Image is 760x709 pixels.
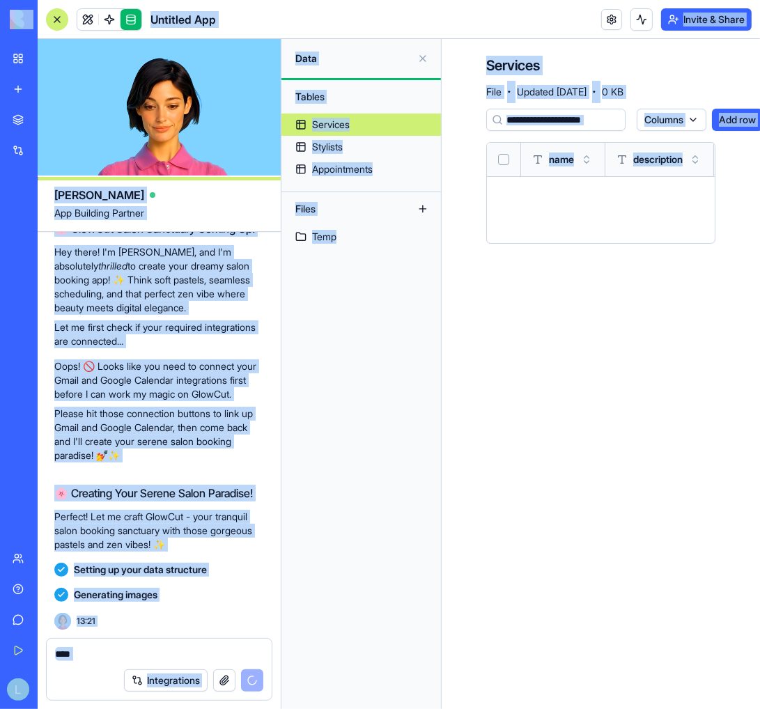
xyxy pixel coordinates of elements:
[498,154,509,165] button: Select all
[592,81,596,103] span: ·
[54,206,264,231] span: App Building Partner
[661,8,752,31] button: Invite & Share
[517,85,587,99] span: Updated [DATE]
[312,230,336,244] div: Temp
[74,588,157,602] span: Generating images
[124,669,208,692] button: Integrations
[150,11,216,28] span: Untitled App
[74,563,207,577] span: Setting up your data structure
[77,616,95,627] span: 13:21
[688,153,702,166] button: Toggle sort
[486,85,502,99] span: File
[281,136,441,158] a: Stylists
[312,140,343,154] div: Stylists
[312,162,373,176] div: Appointments
[281,158,441,180] a: Appointments
[54,320,264,348] p: Let me first check if your required integrations are connected...
[312,118,350,132] div: Services
[54,510,264,552] p: Perfect! Let me craft GlowCut - your tranquil salon booking sanctuary with those gorgeous pastels...
[295,52,412,65] span: Data
[507,81,511,103] span: ·
[54,359,264,401] p: Oops! 🚫 Looks like you need to connect your Gmail and Google Calendar integrations first before I...
[549,153,574,166] span: name
[637,109,706,131] button: Columns
[288,86,434,108] div: Tables
[281,114,441,136] a: Services
[54,613,71,630] img: Ella_00000_wcx2te.png
[288,198,400,220] div: Files
[602,85,623,99] span: 0 KB
[54,485,264,501] h2: 🌸 Creating Your Serene Salon Paradise!
[54,187,144,203] span: [PERSON_NAME]
[54,245,264,315] p: Hey there! I'm [PERSON_NAME], and I'm absolutely to create your dreamy salon booking app! ✨ Think...
[98,260,127,272] em: thrilled
[580,153,594,166] button: Toggle sort
[486,56,540,75] h4: Services
[281,226,441,248] a: Temp
[633,153,683,166] span: description
[7,678,29,701] img: ACg8ocKzruNmHZhp-s8fU1ma4TsR-qf0RaDGJiACWOWag_BfC5-xCg=s96-c
[54,407,264,462] p: Please hit those connection buttons to link up Gmail and Google Calendar, then come back and I'll...
[10,10,96,29] img: logo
